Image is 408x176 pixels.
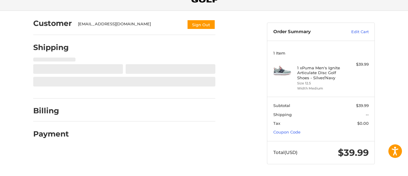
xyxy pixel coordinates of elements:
span: $39.99 [338,147,369,158]
div: $39.99 [345,61,369,68]
div: [EMAIL_ADDRESS][DOMAIN_NAME] [78,21,181,30]
h2: Billing [33,106,69,115]
li: Width Medium [297,86,343,91]
span: $39.99 [356,103,369,108]
span: $0.00 [357,121,369,126]
h2: Customer [33,19,72,28]
h3: Order Summary [273,29,338,35]
h4: 1 x Puma Men's Ignite Articulate Disc Golf Shoes - Silver/Navy [297,65,343,80]
h3: 1 Item [273,51,369,55]
span: Subtotal [273,103,290,108]
button: Sign Out [187,20,215,30]
span: Total (USD) [273,149,297,155]
a: Edit Cart [338,29,369,35]
a: Coupon Code [273,130,300,134]
li: Size 12.5 [297,81,343,86]
span: Tax [273,121,280,126]
span: -- [366,112,369,117]
h2: Payment [33,129,69,139]
h2: Shipping [33,43,69,52]
span: Shipping [273,112,292,117]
